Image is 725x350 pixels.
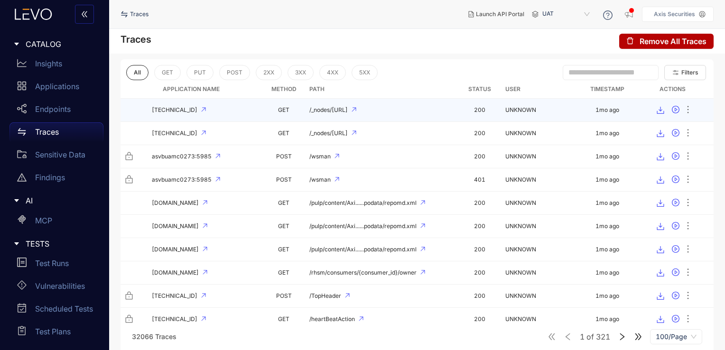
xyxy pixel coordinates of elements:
a: Test Runs [9,254,103,276]
span: All [134,69,141,76]
span: UAT [542,7,592,22]
p: Vulnerabilities [35,282,85,290]
button: play-circle [668,126,683,141]
span: GET [278,269,289,276]
button: ellipsis [683,126,693,141]
span: ellipsis [683,267,693,278]
button: PUT [186,65,214,80]
span: POST [276,153,292,160]
span: TESTS [26,239,96,248]
span: POST [227,69,242,76]
span: /pulp/content/Axi......podata/repomd.xml [309,223,417,230]
p: Axis Securities [654,11,695,18]
span: UNKNOWN [505,269,536,276]
span: [TECHNICAL_ID] [152,130,197,137]
span: ellipsis [683,105,693,116]
span: play-circle [672,175,679,184]
p: Test Plans [35,327,71,336]
th: Status [458,80,502,99]
th: Path [306,80,458,99]
span: GET [162,69,173,76]
span: ellipsis [683,244,693,255]
div: 1mo ago [595,130,619,137]
span: swap [121,10,130,18]
span: Traces [130,11,149,18]
span: double-right [634,332,642,341]
span: caret-right [13,41,20,47]
th: Actions [632,80,714,99]
span: /rhsm/consumers/{consumer_id}/owner [309,269,417,276]
span: UNKNOWN [505,315,536,322]
span: play-circle [672,129,679,138]
div: 1mo ago [595,107,619,113]
a: Scheduled Tests [9,299,103,322]
p: Scheduled Tests [35,304,93,313]
button: play-circle [668,312,683,327]
span: GET [278,199,289,206]
div: TESTS [6,234,103,254]
div: 1mo ago [595,200,619,206]
span: UNKNOWN [505,199,536,206]
button: POST [219,65,250,80]
span: Filters [681,69,698,76]
td: 200 [458,238,502,261]
td: 200 [458,122,502,145]
span: [DOMAIN_NAME] [152,269,199,276]
button: play-circle [668,242,683,257]
button: ellipsis [683,102,693,118]
th: Application Name [121,80,262,99]
a: MCP [9,211,103,234]
span: UNKNOWN [505,153,536,160]
span: swap [17,127,27,137]
button: double-left [75,5,94,24]
span: 32066 Traces [132,332,177,341]
span: [DOMAIN_NAME] [152,223,199,230]
span: POST [276,292,292,299]
button: ellipsis [683,195,693,211]
button: ellipsis [683,265,693,280]
span: GET [278,246,289,253]
span: play-circle [672,152,679,161]
span: [TECHNICAL_ID] [152,107,197,113]
a: Insights [9,54,103,77]
p: MCP [35,216,52,225]
h4: Traces [121,34,151,45]
span: of [580,332,610,341]
td: 200 [458,99,502,122]
button: GET [154,65,181,80]
button: 5XX [352,65,378,80]
td: 200 [458,285,502,308]
span: delete [626,37,634,46]
span: right [618,332,626,341]
div: 1mo ago [595,316,619,322]
div: 1mo ago [595,223,619,230]
p: Test Runs [35,259,69,267]
span: 321 [596,332,610,341]
span: play-circle [672,106,679,114]
span: UNKNOWN [505,176,536,183]
span: asvbuamc0273:5985 [152,153,212,160]
span: play-circle [672,222,679,230]
a: Vulnerabilities [9,276,103,299]
a: Endpoints [9,100,103,122]
span: UNKNOWN [505,129,536,137]
p: Findings [35,173,65,182]
span: 1 [580,332,585,341]
span: warning [17,173,27,182]
p: Traces [35,128,59,136]
button: play-circle [668,172,683,187]
p: Applications [35,82,79,91]
span: 3XX [295,69,306,76]
button: ellipsis [683,219,693,234]
button: play-circle [668,102,683,118]
span: /wsman [309,153,331,160]
span: caret-right [13,197,20,204]
span: ellipsis [683,151,693,162]
a: Traces [9,122,103,145]
div: 1mo ago [595,246,619,253]
span: UNKNOWN [505,106,536,113]
button: play-circle [668,195,683,211]
button: Launch API Portal [461,7,532,22]
span: /_nodes/[URL] [309,130,348,137]
span: /TopHeader [309,293,341,299]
